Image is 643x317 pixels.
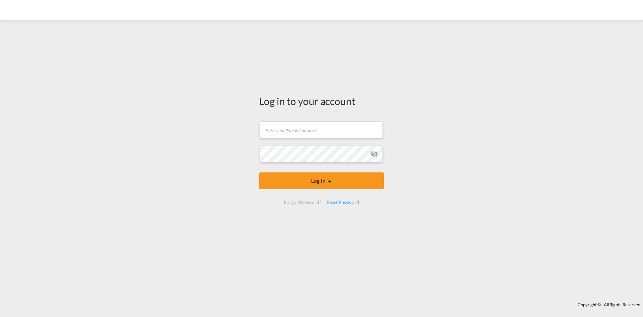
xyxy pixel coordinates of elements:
md-icon: icon-eye-off [370,150,378,158]
div: Reset Password [324,196,362,208]
button: LOGIN [259,172,384,189]
div: Log in to your account [259,94,384,108]
div: Forgot Password? [281,196,324,208]
input: Enter email/phone number [260,121,383,138]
